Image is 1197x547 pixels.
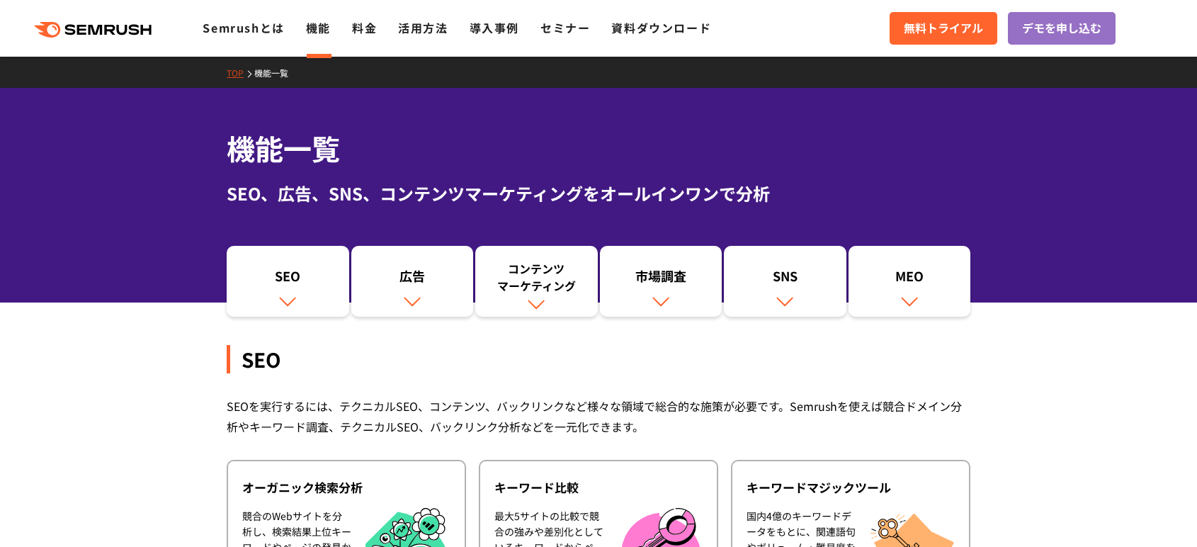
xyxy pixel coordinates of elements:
[890,12,997,45] a: 無料トライアル
[227,128,970,169] h1: 機能一覧
[242,479,450,496] div: オーガニック検索分析
[351,246,474,317] a: 広告
[482,260,591,294] div: コンテンツ マーケティング
[358,267,467,291] div: 広告
[227,67,254,79] a: TOP
[904,19,983,38] span: 無料トライアル
[1022,19,1101,38] span: デモを申し込む
[203,19,284,36] a: Semrushとは
[227,246,349,317] a: SEO
[731,267,839,291] div: SNS
[494,479,703,496] div: キーワード比較
[306,19,331,36] a: 機能
[470,19,519,36] a: 導入事例
[856,267,964,291] div: MEO
[398,19,448,36] a: 活用方法
[475,246,598,317] a: コンテンツマーケティング
[849,246,971,317] a: MEO
[611,19,711,36] a: 資料ダウンロード
[607,267,715,291] div: 市場調査
[352,19,377,36] a: 料金
[1008,12,1116,45] a: デモを申し込む
[234,267,342,291] div: SEO
[227,345,970,373] div: SEO
[724,246,846,317] a: SNS
[254,67,299,79] a: 機能一覧
[227,181,970,206] div: SEO、広告、SNS、コンテンツマーケティングをオールインワンで分析
[747,479,955,496] div: キーワードマジックツール
[227,396,970,437] div: SEOを実行するには、テクニカルSEO、コンテンツ、バックリンクなど様々な領域で総合的な施策が必要です。Semrushを使えば競合ドメイン分析やキーワード調査、テクニカルSEO、バックリンク分析...
[540,19,590,36] a: セミナー
[600,246,722,317] a: 市場調査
